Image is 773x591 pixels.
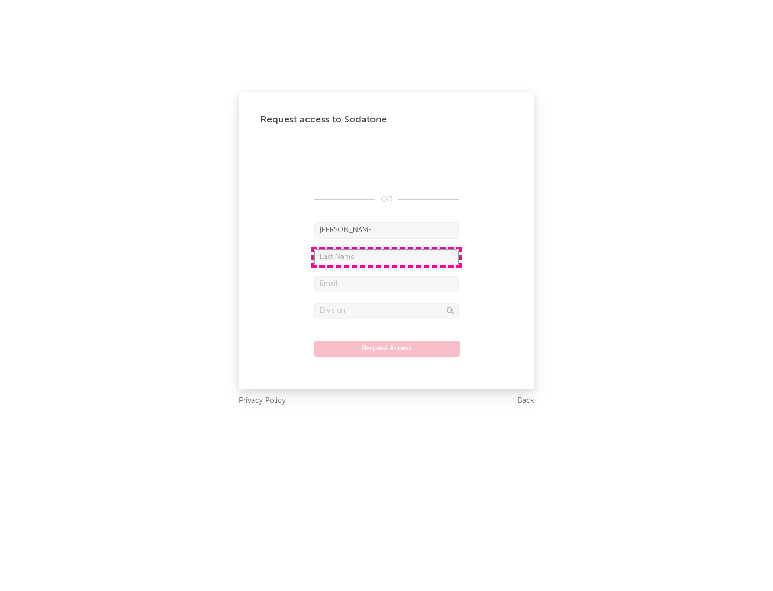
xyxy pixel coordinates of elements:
a: Privacy Policy [239,394,286,408]
input: Email [314,276,459,292]
input: First Name [314,222,459,239]
div: OR [314,193,459,206]
input: Last Name [314,249,459,265]
a: Back [517,394,534,408]
button: Request Access [314,341,460,357]
div: Request access to Sodatone [260,113,513,126]
input: Division [314,303,459,319]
